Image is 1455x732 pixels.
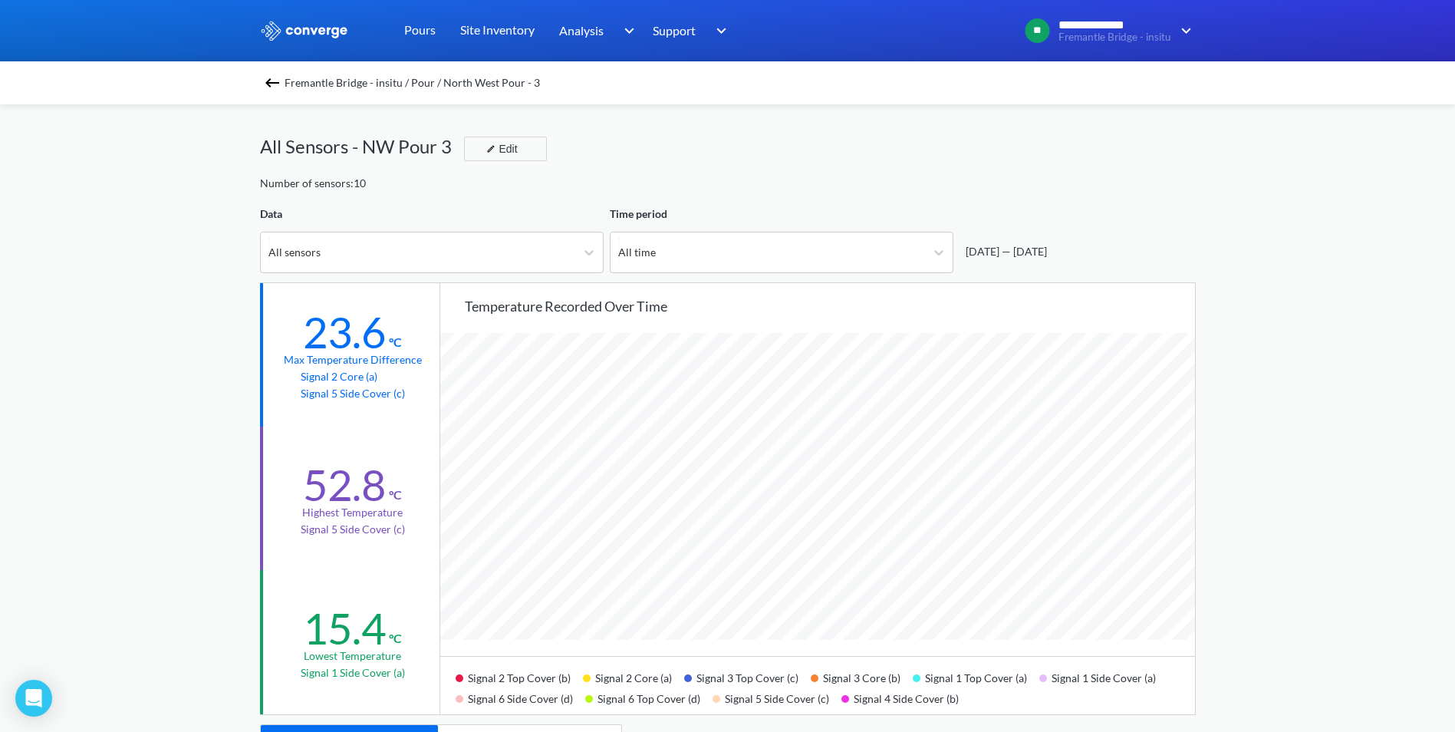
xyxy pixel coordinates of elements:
div: Signal 3 Top Cover (c) [684,666,811,687]
div: Signal 6 Top Cover (d) [585,687,713,707]
div: Lowest temperature [304,648,401,664]
div: All Sensors - NW Pour 3 [260,132,464,161]
p: Signal 5 Side Cover (c) [301,521,405,538]
div: 52.8 [303,459,386,511]
p: Signal 1 Side Cover (a) [301,664,405,681]
img: downArrow.svg [706,21,731,40]
div: Number of sensors: 10 [260,175,366,192]
div: Signal 1 Top Cover (a) [913,666,1039,687]
div: Max temperature difference [284,351,422,368]
div: 15.4 [303,602,386,655]
div: Data [260,206,604,223]
div: Signal 3 Core (b) [811,666,913,687]
span: Analysis [559,21,604,40]
div: 23.6 [303,306,386,358]
img: edit-icon.svg [486,144,495,153]
img: downArrow.svg [1171,21,1196,40]
div: Signal 1 Side Cover (a) [1039,666,1168,687]
div: Signal 2 Top Cover (b) [456,666,583,687]
div: Signal 2 Core (a) [583,666,684,687]
span: Fremantle Bridge - insitu [1058,31,1171,43]
button: Edit [464,137,547,161]
div: Time period [610,206,953,223]
div: Temperature recorded over time [465,295,1195,317]
img: downArrow.svg [614,21,638,40]
span: Support [653,21,696,40]
p: Signal 2 Core (a) [301,368,405,385]
div: [DATE] — [DATE] [960,243,1047,260]
span: Fremantle Bridge - insitu / Pour / North West Pour - 3 [285,72,540,94]
div: Highest temperature [302,504,403,521]
div: Signal 6 Side Cover (d) [456,687,585,707]
p: Signal 5 Side Cover (c) [301,385,405,402]
div: Edit [480,140,520,158]
div: Signal 4 Side Cover (b) [841,687,971,707]
div: Open Intercom Messenger [15,680,52,717]
div: Signal 5 Side Cover (c) [713,687,841,707]
div: All sensors [268,244,321,261]
img: backspace.svg [263,74,281,92]
img: logo_ewhite.svg [260,21,349,41]
div: All time [618,244,656,261]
